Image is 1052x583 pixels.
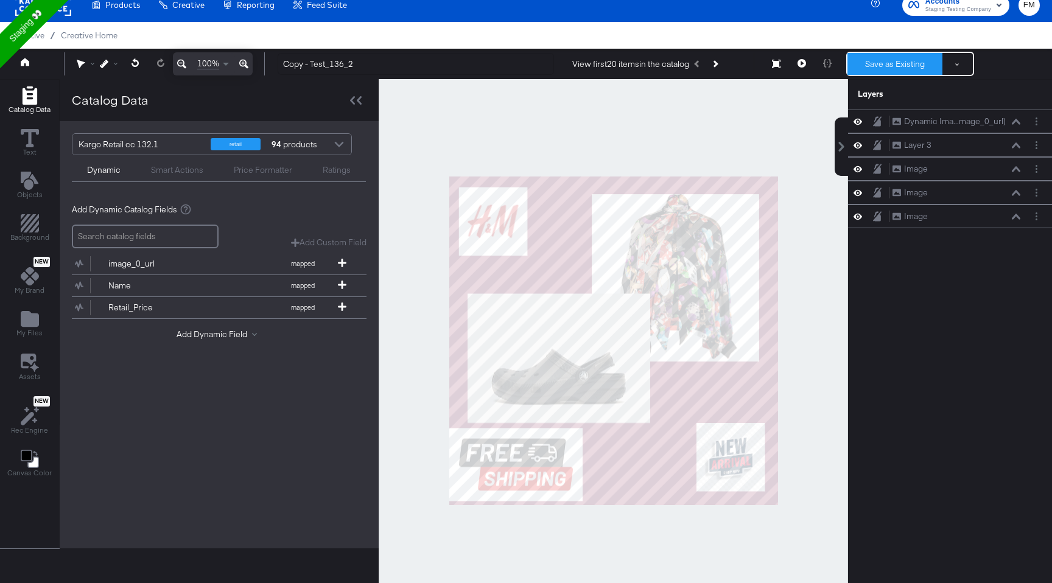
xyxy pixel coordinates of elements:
[1030,162,1043,175] button: Layer Options
[1030,139,1043,152] button: Layer Options
[892,186,928,199] button: Image
[9,307,50,342] button: Add Files
[33,397,50,405] span: New
[858,88,982,100] div: Layers
[13,126,46,161] button: Text
[72,275,366,296] div: Namemapped
[1030,186,1043,199] button: Layer Options
[16,328,43,338] span: My Files
[11,425,48,435] span: Rec Engine
[72,91,149,109] div: Catalog Data
[892,162,928,175] button: Image
[9,105,51,114] span: Catalog Data
[925,5,991,15] span: Staging Testing Company
[234,164,292,176] div: Price Formatter
[323,164,351,176] div: Ratings
[72,297,351,318] button: Retail_Pricemapped
[904,187,928,198] div: Image
[904,116,1006,127] div: Dynamic Ima...mage_0_url)
[847,53,942,75] button: Save as Existing
[1030,210,1043,223] button: Layer Options
[1030,115,1043,128] button: Layer Options
[151,164,203,176] div: Smart Actions
[1,83,58,118] button: Add Rectangle
[892,115,1006,128] button: Dynamic Ima...mage_0_url)
[197,58,219,69] span: 100%
[72,204,177,215] span: Add Dynamic Catalog Fields
[72,253,366,274] div: image_0_urlmapped
[7,254,52,299] button: NewMy Brand
[7,468,52,478] span: Canvas Color
[3,212,57,246] button: Add Rectangle
[848,157,1052,181] div: ImageLayer Options
[79,134,202,155] div: Kargo Retail cc 132.1
[211,138,261,150] div: retail
[904,163,928,175] div: Image
[572,58,689,70] div: View first 20 items in the catalog
[291,237,366,248] button: Add Custom Field
[61,30,117,40] a: Creative Home
[108,302,197,313] div: Retail_Price
[848,204,1052,228] div: ImageLayer Options
[269,281,336,290] span: mapped
[4,393,55,439] button: NewRec Engine
[10,232,49,242] span: Background
[12,350,48,385] button: Assets
[72,253,351,274] button: image_0_urlmapped
[108,258,197,270] div: image_0_url
[848,133,1052,157] div: Layer 3Layer Options
[10,169,50,203] button: Add Text
[72,275,351,296] button: Namemapped
[17,190,43,200] span: Objects
[108,280,197,291] div: Name
[72,225,219,248] input: Search catalog fields
[892,210,928,223] button: Image
[44,30,61,40] span: /
[706,53,723,75] button: Next Product
[270,134,283,155] strong: 94
[848,110,1052,133] div: Dynamic Ima...mage_0_url)Layer Options
[269,303,336,312] span: mapped
[892,139,932,152] button: Layer 3
[177,329,262,340] button: Add Dynamic Field
[904,211,928,222] div: Image
[33,258,50,266] span: New
[269,259,336,268] span: mapped
[904,139,931,151] div: Layer 3
[848,181,1052,204] div: ImageLayer Options
[15,285,44,295] span: My Brand
[87,164,121,176] div: Dynamic
[23,147,37,157] span: Text
[19,372,41,382] span: Assets
[72,297,366,318] div: Retail_Pricemapped
[270,134,306,155] div: products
